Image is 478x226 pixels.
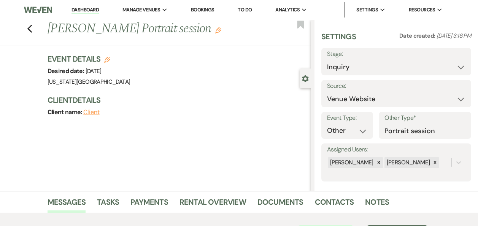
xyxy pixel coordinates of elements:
[327,113,367,124] label: Event Type:
[327,49,465,60] label: Stage:
[327,81,465,92] label: Source:
[122,6,160,14] span: Manage Venues
[275,6,300,14] span: Analytics
[191,6,214,13] a: Bookings
[24,2,52,18] img: Weven Logo
[83,109,100,115] button: Client
[71,6,99,14] a: Dashboard
[179,196,246,213] a: Rental Overview
[384,157,431,168] div: [PERSON_NAME]
[238,6,252,13] a: To Do
[48,20,255,38] h1: [PERSON_NAME] Portrait session
[328,157,375,168] div: [PERSON_NAME]
[356,6,378,14] span: Settings
[437,32,471,40] span: [DATE] 3:16 PM
[302,75,309,82] button: Close lead details
[48,54,130,64] h3: Event Details
[327,144,465,155] label: Assigned Users:
[48,196,86,213] a: Messages
[86,67,102,75] span: [DATE]
[315,196,354,213] a: Contacts
[97,196,119,213] a: Tasks
[48,95,303,105] h3: Client Details
[399,32,437,40] span: Date created:
[384,113,465,124] label: Other Type*
[48,78,130,86] span: [US_STATE][GEOGRAPHIC_DATA]
[365,196,389,213] a: Notes
[215,27,221,33] button: Edit
[409,6,435,14] span: Resources
[130,196,168,213] a: Payments
[48,67,86,75] span: Desired date:
[321,31,356,48] h3: Settings
[257,196,303,213] a: Documents
[48,108,84,116] span: Client name:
